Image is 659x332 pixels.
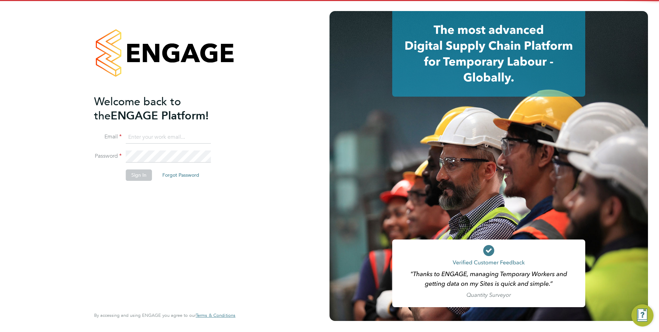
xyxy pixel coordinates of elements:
span: Welcome back to the [94,95,181,123]
a: Terms & Conditions [196,313,235,318]
label: Password [94,153,122,160]
button: Engage Resource Center [631,304,653,326]
h2: ENGAGE Platform! [94,95,229,123]
button: Sign In [126,169,152,180]
span: By accessing and using ENGAGE you agree to our [94,312,235,318]
button: Forgot Password [157,169,205,180]
label: Email [94,133,122,140]
input: Enter your work email... [126,131,211,144]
